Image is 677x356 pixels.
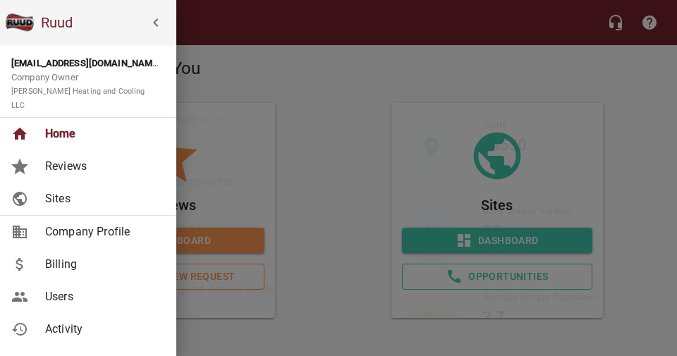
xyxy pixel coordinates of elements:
[45,158,159,175] span: Reviews
[6,8,34,37] img: ruud_favicon.png
[45,190,159,207] span: Sites
[41,11,171,34] h6: Ruud
[45,223,159,240] span: Company Profile
[45,321,159,338] span: Activity
[45,288,159,305] span: Users
[11,58,160,68] strong: [EMAIL_ADDRESS][DOMAIN_NAME]
[45,256,159,273] span: Billing
[45,125,159,142] span: Home
[11,72,145,110] span: Company Owner
[11,87,145,110] small: [PERSON_NAME] Heating and Cooling LLC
